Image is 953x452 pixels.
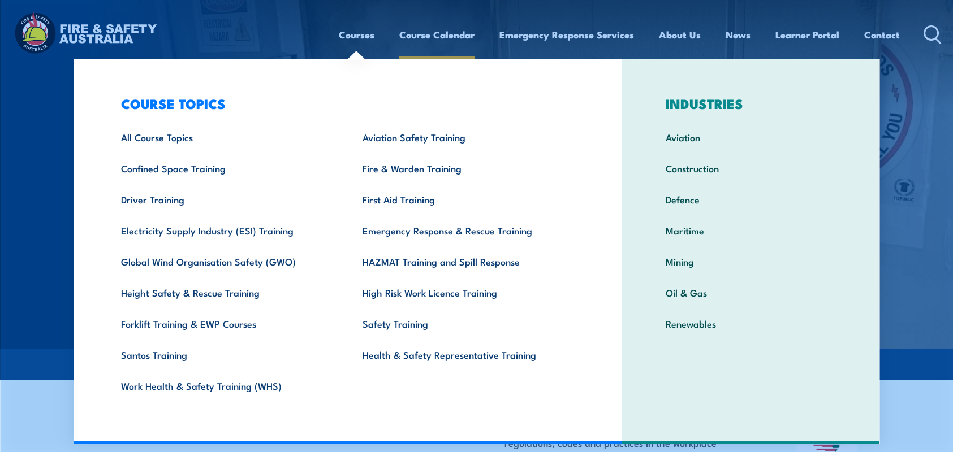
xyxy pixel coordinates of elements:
[104,339,345,370] a: Santos Training
[648,95,853,111] h3: INDUSTRIES
[345,153,587,184] a: Fire & Warden Training
[104,277,345,308] a: Height Safety & Rescue Training
[345,308,587,339] a: Safety Training
[104,121,345,153] a: All Course Topics
[648,184,853,215] a: Defence
[648,308,853,339] a: Renewables
[104,95,587,111] h3: COURSE TOPICS
[345,277,587,308] a: High Risk Work Licence Training
[648,277,853,308] a: Oil & Gas
[345,184,587,215] a: First Aid Training
[499,20,634,50] a: Emergency Response Services
[339,20,374,50] a: Courses
[104,308,345,339] a: Forklift Training & EWP Courses
[104,184,345,215] a: Driver Training
[104,370,345,401] a: Work Health & Safety Training (WHS)
[648,153,853,184] a: Construction
[648,215,853,246] a: Maritime
[345,121,587,153] a: Aviation Safety Training
[648,246,853,277] a: Mining
[726,20,751,50] a: News
[775,20,839,50] a: Learner Portal
[864,20,900,50] a: Contact
[345,339,587,370] a: Health & Safety Representative Training
[345,215,587,246] a: Emergency Response & Rescue Training
[104,246,345,277] a: Global Wind Organisation Safety (GWO)
[659,20,701,50] a: About Us
[399,20,475,50] a: Course Calendar
[345,246,587,277] a: HAZMAT Training and Spill Response
[104,153,345,184] a: Confined Space Training
[648,121,853,153] a: Aviation
[104,215,345,246] a: Electricity Supply Industry (ESI) Training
